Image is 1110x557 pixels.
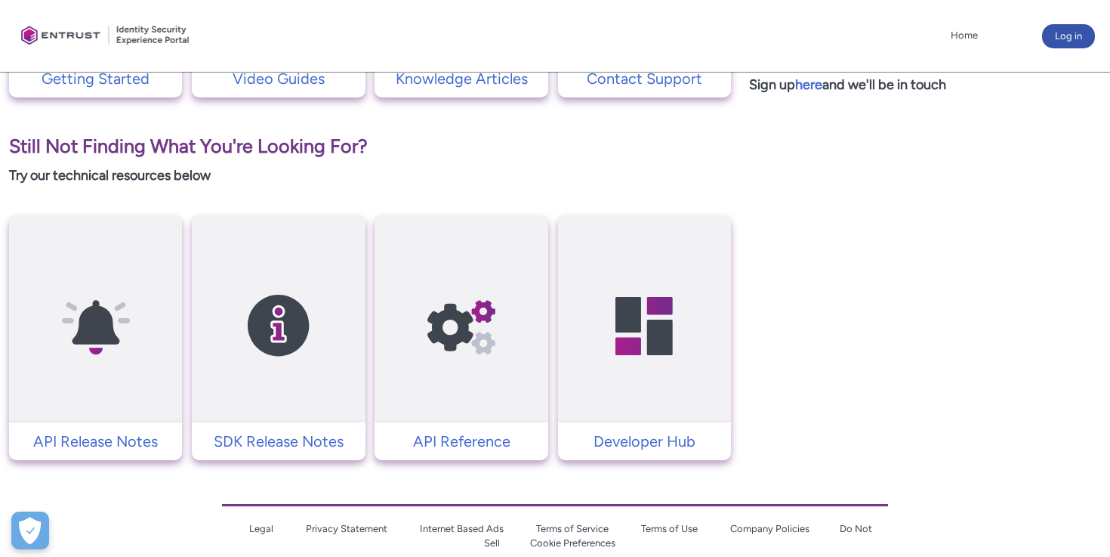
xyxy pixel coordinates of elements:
a: Legal [249,523,273,534]
p: API Release Notes [17,430,174,453]
a: Company Policies [730,523,809,534]
img: SDK Release Notes [207,245,350,407]
img: API Release Notes [24,245,168,407]
button: Log in [1042,24,1095,48]
a: Contact Support [558,67,731,90]
p: Contact Support [566,67,723,90]
a: Video Guides [192,67,365,90]
p: Knowledge Articles [382,67,540,90]
p: Sign up and we'll be in touch [749,75,1101,95]
p: SDK Release Notes [199,430,357,453]
img: Developer Hub [572,245,716,407]
a: SDK Release Notes [192,430,365,453]
iframe: To enrich screen reader interactions, please activate Accessibility in Grammarly extension settings [1041,487,1110,557]
button: Open Preferences [11,512,49,549]
a: Internet Based Ads [420,523,504,534]
a: API Release Notes [9,430,182,453]
a: Terms of Service [536,523,609,534]
a: Home [947,24,982,47]
p: Try our technical resources below [9,166,731,186]
a: here [795,76,822,93]
a: API Reference [375,430,547,453]
a: Getting Started [9,67,182,90]
img: API Reference [390,245,533,407]
div: Cookie Preferences [11,512,49,549]
p: Getting Started [17,67,174,90]
a: Privacy Statement [306,523,387,534]
a: Terms of Use [641,523,698,534]
a: Cookie Preferences [530,537,615,549]
a: Developer Hub [558,430,731,453]
p: Developer Hub [566,430,723,453]
a: Knowledge Articles [375,67,547,90]
p: API Reference [382,430,540,453]
p: Video Guides [199,67,357,90]
p: Still Not Finding What You're Looking For? [9,132,731,161]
